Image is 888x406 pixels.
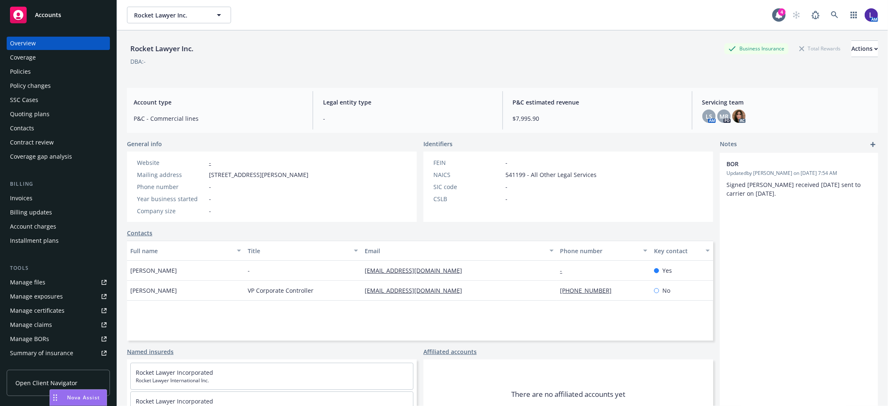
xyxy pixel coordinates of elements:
span: General info [127,139,162,148]
span: - [505,182,507,191]
a: Manage certificates [7,304,110,317]
div: Key contact [654,247,701,255]
button: Key contact [651,241,713,261]
a: Named insureds [127,347,174,356]
div: Account charges [10,220,56,233]
div: Quoting plans [10,107,50,121]
div: 4 [778,8,786,16]
img: photo [865,8,878,22]
button: Rocket Lawyer Inc. [127,7,231,23]
a: Policies [7,65,110,78]
a: Policy changes [7,79,110,92]
span: Notes [720,139,737,149]
button: Actions [851,40,878,57]
div: CSLB [433,194,502,203]
div: Summary of insurance [10,346,73,360]
span: Rocket Lawyer Inc. [134,11,206,20]
div: Business Insurance [724,43,789,54]
button: Email [361,241,557,261]
div: Manage files [10,276,45,289]
span: Signed [PERSON_NAME] received [DATE] sent to carrier on [DATE]. [726,181,862,197]
a: Manage BORs [7,332,110,346]
div: Rocket Lawyer Inc. [127,43,197,54]
a: Manage files [7,276,110,289]
div: Policy changes [10,79,51,92]
button: Phone number [557,241,651,261]
span: P&C - Commercial lines [134,114,303,123]
span: - [209,194,211,203]
div: Email [365,247,544,255]
a: [EMAIL_ADDRESS][DOMAIN_NAME] [365,267,469,274]
span: Updated by [PERSON_NAME] on [DATE] 7:54 AM [726,169,871,177]
a: Rocket Lawyer Incorporated [136,397,213,405]
div: Year business started [137,194,206,203]
span: Accounts [35,12,61,18]
span: There are no affiliated accounts yet [511,389,625,399]
span: [STREET_ADDRESS][PERSON_NAME] [209,170,308,179]
a: Contract review [7,136,110,149]
span: Legal entity type [323,98,492,107]
div: Website [137,158,206,167]
span: 541199 - All Other Legal Services [505,170,597,179]
a: Invoices [7,192,110,205]
span: Yes [662,266,672,275]
a: Start snowing [788,7,805,23]
span: Account type [134,98,303,107]
span: [PERSON_NAME] [130,286,177,295]
a: Accounts [7,3,110,27]
div: Billing [7,180,110,188]
a: [PHONE_NUMBER] [560,286,619,294]
span: [PERSON_NAME] [130,266,177,275]
span: - [209,207,211,215]
a: Affiliated accounts [423,347,477,356]
div: Coverage gap analysis [10,150,72,163]
div: Overview [10,37,36,50]
a: - [209,159,211,167]
div: Manage BORs [10,332,49,346]
button: Nova Assist [50,389,107,406]
div: Billing updates [10,206,52,219]
a: Manage exposures [7,290,110,303]
div: Total Rewards [795,43,845,54]
button: Title [244,241,362,261]
div: Title [248,247,349,255]
a: Coverage gap analysis [7,150,110,163]
span: BOR [726,159,850,168]
div: DBA: - [130,57,146,66]
span: - [505,158,507,167]
div: Contract review [10,136,54,149]
div: Full name [130,247,232,255]
div: Mailing address [137,170,206,179]
div: Installment plans [10,234,59,247]
span: Identifiers [423,139,453,148]
a: [EMAIL_ADDRESS][DOMAIN_NAME] [365,286,469,294]
a: Overview [7,37,110,50]
span: - [505,194,507,203]
a: Summary of insurance [7,346,110,360]
div: Manage claims [10,318,52,331]
div: FEIN [433,158,502,167]
a: Account charges [7,220,110,233]
a: Coverage [7,51,110,64]
div: NAICS [433,170,502,179]
span: VP Corporate Controller [248,286,313,295]
div: Company size [137,207,206,215]
div: Tools [7,264,110,272]
span: - [323,114,492,123]
img: photo [732,110,746,123]
a: Rocket Lawyer Incorporated [136,369,213,376]
div: Contacts [10,122,34,135]
span: Nova Assist [67,394,100,401]
div: Phone number [560,247,638,255]
div: Manage exposures [10,290,63,303]
div: SIC code [433,182,502,191]
div: Actions [851,41,878,57]
span: $7,995.90 [513,114,682,123]
div: Coverage [10,51,36,64]
button: Full name [127,241,244,261]
span: - [209,182,211,191]
span: MR [719,112,729,121]
span: Rocket Lawyer International Inc. [136,377,408,384]
div: Drag to move [50,390,60,406]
